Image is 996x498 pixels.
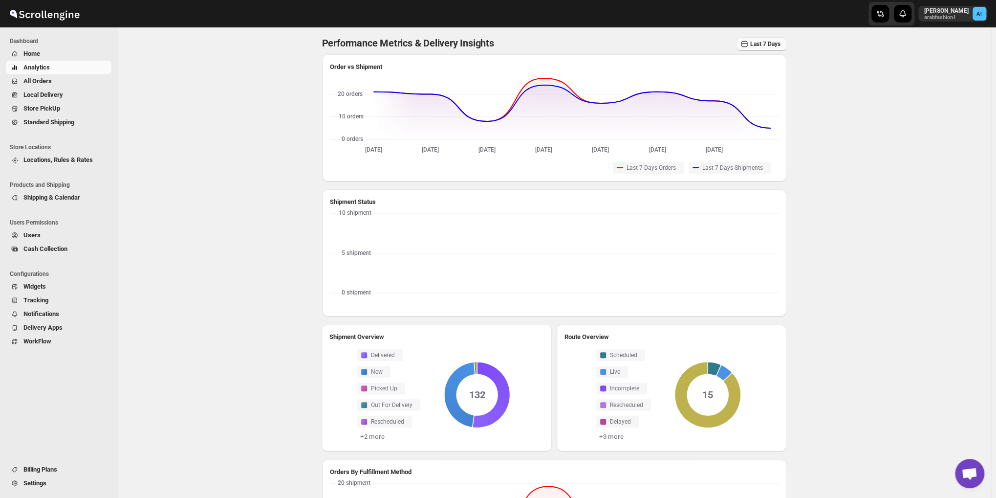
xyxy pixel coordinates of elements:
button: Last 7 Days Shipments [689,162,771,174]
span: All Orders [23,77,52,85]
span: Store PickUp [23,105,60,112]
span: Cash Collection [23,245,67,252]
h2: Route Overview [564,332,779,342]
button: +3 more [596,432,627,441]
h2: Orders By Fulfillment Method [330,467,779,477]
button: Billing Plans [6,463,111,476]
span: Tracking [23,296,48,304]
p: arabfashion1 [924,15,969,21]
span: Delivery Apps [23,324,63,331]
button: All Orders [6,74,111,88]
button: Users [6,228,111,242]
text: 20 orders [338,91,363,97]
button: Settings [6,476,111,490]
span: Incomplete [610,385,639,392]
span: Scheduled [610,351,637,359]
span: Rescheduled [610,401,643,409]
text: [DATE] [365,146,382,153]
button: Locations, Rules & Rates [6,153,111,167]
text: 0 orders [341,136,363,142]
span: Last 7 Days [750,41,780,47]
button: Rescheduled [357,416,412,428]
h2: Order vs Shipment [330,62,779,72]
span: Users Permissions [10,219,112,226]
button: Home [6,47,111,61]
button: Incomplete [596,383,647,394]
span: Home [23,50,40,57]
button: Scheduled [596,349,645,361]
button: Delayed [596,416,639,428]
text: [DATE] [705,146,722,153]
span: Rescheduled [371,418,404,426]
span: Locations, Rules & Rates [23,156,93,163]
button: Last 7 Days Orders [613,162,684,174]
span: Widgets [23,283,46,290]
text: 10 orders [339,113,364,120]
button: Shipping & Calendar [6,191,111,204]
text: 20 shipment [338,479,370,486]
button: Analytics [6,61,111,74]
p: [PERSON_NAME] [924,7,969,15]
span: Standard Shipping [23,118,74,126]
button: WorkFlow [6,335,111,348]
span: Out For Delivery [371,401,412,409]
text: [DATE] [649,146,666,153]
text: [DATE] [592,146,609,153]
button: Widgets [6,280,111,294]
text: 10 shipment [339,209,371,216]
span: Users [23,231,41,239]
text: 5 shipment [341,249,370,256]
button: New [357,366,390,378]
span: Picked Up [371,385,397,392]
span: Delayed [610,418,631,426]
button: Last 7 Days [736,37,786,51]
text: AT [976,11,983,17]
span: Configurations [10,270,112,278]
svg: No Data Here Yet [330,211,779,301]
span: Analytics [23,64,50,71]
button: +2 more [357,432,388,441]
span: New [371,368,383,376]
span: Billing Plans [23,466,57,473]
span: Settings [23,479,46,487]
text: 0 shipment [341,289,370,296]
span: Shipping & Calendar [23,194,80,201]
button: Tracking [6,294,111,307]
button: Cash Collection [6,242,111,256]
text: [DATE] [535,146,552,153]
button: Delivered [357,349,403,361]
span: Delivered [371,351,395,359]
button: Notifications [6,307,111,321]
span: Aziz Taher [973,7,986,21]
span: Local Delivery [23,91,63,98]
span: Notifications [23,310,59,317]
span: Live [610,368,620,376]
a: Open chat [955,459,984,488]
span: Dashboard [10,37,112,45]
button: Out For Delivery [357,399,420,411]
span: Products and Shipping [10,181,112,189]
button: Live [596,366,628,378]
h2: Shipment Overview [329,332,543,342]
button: Delivery Apps [6,321,111,335]
h2: Shipment Status [330,197,779,207]
span: Store Locations [10,143,112,151]
text: [DATE] [421,146,438,153]
button: Picked Up [357,383,405,394]
span: Last 7 Days Orders [627,164,676,172]
button: User menu [918,6,987,22]
span: WorkFlow [23,338,51,345]
img: ScrollEngine [8,1,81,26]
button: Rescheduled [596,399,651,411]
text: [DATE] [478,146,495,153]
span: Last 7 Days Shipments [702,164,763,172]
p: Performance Metrics & Delivery Insights [322,37,494,52]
